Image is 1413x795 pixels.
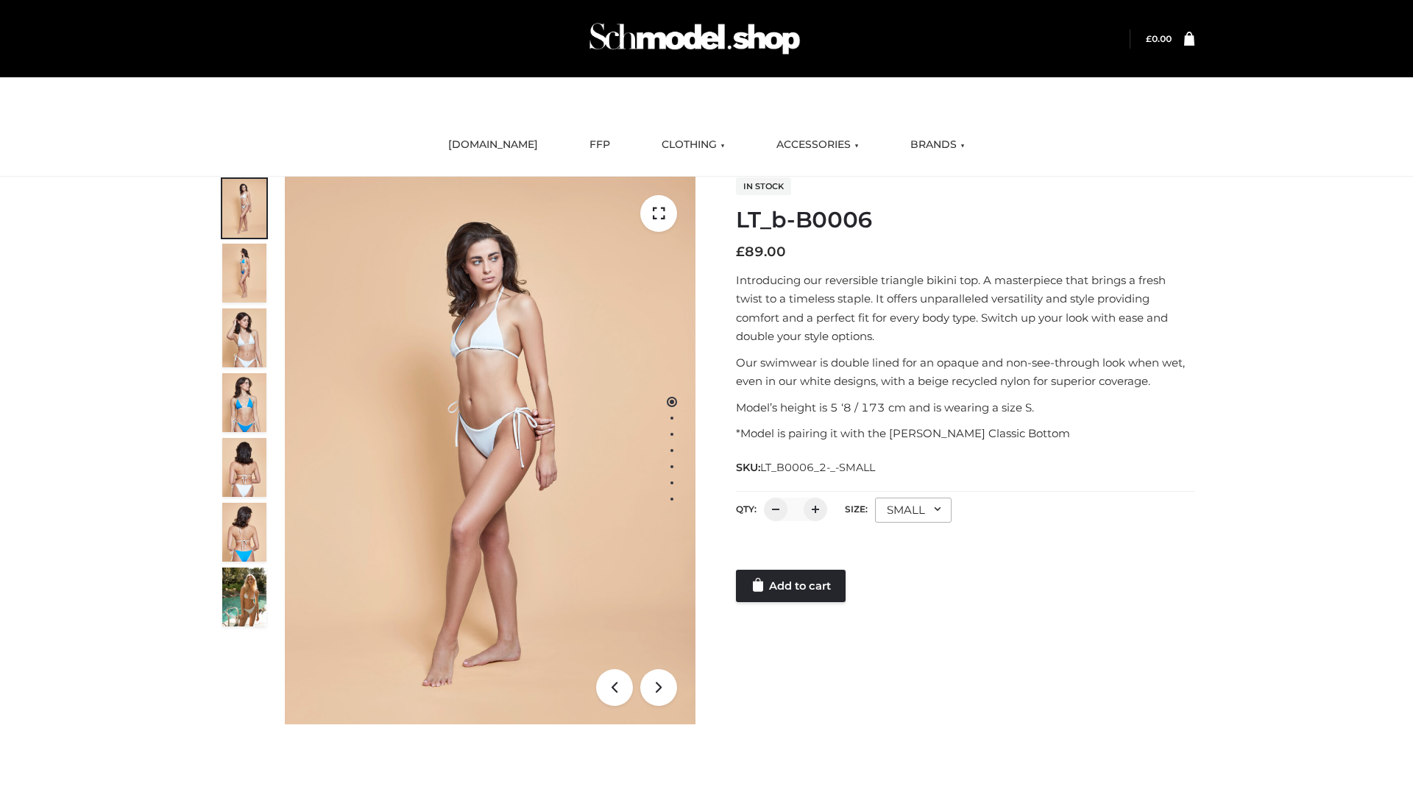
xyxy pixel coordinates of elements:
[765,129,870,161] a: ACCESSORIES
[736,398,1194,417] p: Model’s height is 5 ‘8 / 173 cm and is wearing a size S.
[736,570,846,602] a: Add to cart
[1146,33,1172,44] a: £0.00
[736,244,786,260] bdi: 89.00
[285,177,695,724] img: ArielClassicBikiniTop_CloudNine_AzureSky_OW114ECO_1
[736,353,1194,391] p: Our swimwear is double lined for an opaque and non-see-through look when wet, even in our white d...
[1146,33,1172,44] bdi: 0.00
[222,244,266,303] img: ArielClassicBikiniTop_CloudNine_AzureSky_OW114ECO_2-scaled.jpg
[1146,33,1152,44] span: £
[736,271,1194,346] p: Introducing our reversible triangle bikini top. A masterpiece that brings a fresh twist to a time...
[845,504,868,515] label: Size:
[736,207,1194,233] h1: LT_b-B0006
[222,179,266,238] img: ArielClassicBikiniTop_CloudNine_AzureSky_OW114ECO_1-scaled.jpg
[760,461,875,474] span: LT_B0006_2-_-SMALL
[584,10,805,68] img: Schmodel Admin 964
[875,498,952,523] div: SMALL
[578,129,621,161] a: FFP
[899,129,976,161] a: BRANDS
[437,129,549,161] a: [DOMAIN_NAME]
[651,129,736,161] a: CLOTHING
[736,459,877,476] span: SKU:
[736,504,757,515] label: QTY:
[736,424,1194,443] p: *Model is pairing it with the [PERSON_NAME] Classic Bottom
[222,308,266,367] img: ArielClassicBikiniTop_CloudNine_AzureSky_OW114ECO_3-scaled.jpg
[222,503,266,562] img: ArielClassicBikiniTop_CloudNine_AzureSky_OW114ECO_8-scaled.jpg
[736,177,791,195] span: In stock
[222,438,266,497] img: ArielClassicBikiniTop_CloudNine_AzureSky_OW114ECO_7-scaled.jpg
[222,373,266,432] img: ArielClassicBikiniTop_CloudNine_AzureSky_OW114ECO_4-scaled.jpg
[222,568,266,626] img: Arieltop_CloudNine_AzureSky2.jpg
[736,244,745,260] span: £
